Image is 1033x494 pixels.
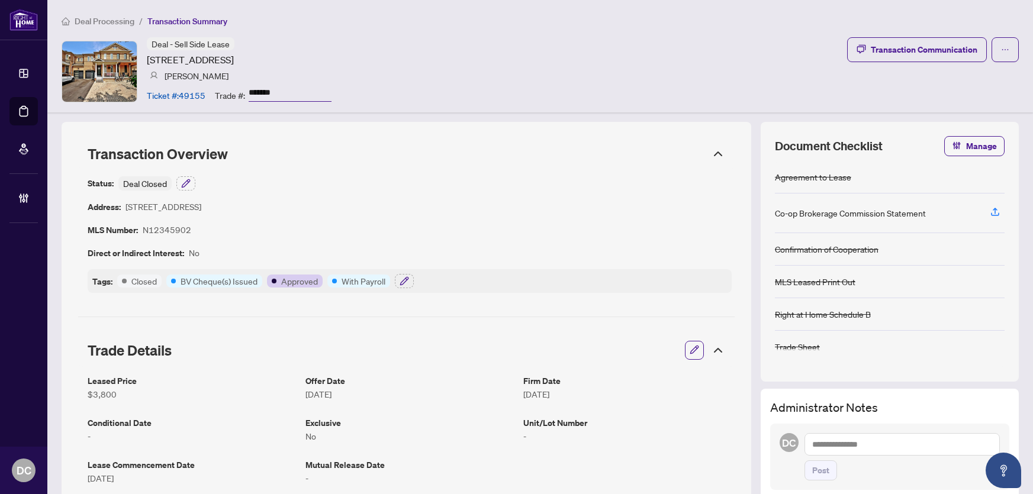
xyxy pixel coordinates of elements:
h3: Administrator Notes [770,398,1009,416]
span: DC [782,435,796,451]
article: Closed [131,275,157,288]
article: [PERSON_NAME] [165,69,229,82]
div: Trade Details [78,334,735,367]
span: ellipsis [1001,46,1009,54]
span: Trade Details [88,341,172,359]
button: Open asap [986,453,1021,488]
div: Deal Closed [118,176,172,191]
img: svg%3e [150,72,158,80]
div: Right at Home Schedule B [775,308,871,321]
article: Trade #: [215,89,245,102]
article: MLS Number: [88,223,138,237]
article: No [189,246,199,260]
article: Address: [88,200,121,214]
img: IMG-N12345902_1.jpg [62,41,137,102]
div: Transaction Communication [871,40,977,59]
article: Firm Date [523,374,732,388]
article: - [523,430,732,443]
article: With Payroll [342,275,385,288]
div: Co-op Brokerage Commission Statement [775,206,926,219]
article: Direct or Indirect Interest: [88,246,184,260]
article: Lease Commencement Date [88,458,296,472]
article: Offer Date [305,374,514,388]
span: Deal - Sell Side Lease [152,38,230,49]
article: Conditional Date [88,416,296,430]
article: BV Cheque(s) Issued [181,275,258,288]
article: Leased Price [88,374,296,388]
article: - [305,472,514,485]
li: / [139,14,143,28]
button: Transaction Communication [847,37,987,62]
article: Tags: [92,275,112,288]
span: home [62,17,70,25]
article: Exclusive [305,416,514,430]
article: - [88,430,296,443]
div: Confirmation of Cooperation [775,243,878,256]
button: Manage [944,136,1005,156]
article: N12345902 [143,223,191,237]
div: MLS Leased Print Out [775,275,855,288]
article: No [305,430,514,443]
article: [DATE] [523,388,732,401]
div: Agreement to Lease [775,170,851,183]
span: Manage [966,137,997,156]
span: Transaction Overview [88,145,228,163]
article: Mutual Release Date [305,458,514,472]
article: [DATE] [305,388,514,401]
article: $3,800 [88,388,296,401]
article: [STREET_ADDRESS] [147,53,234,67]
span: Document Checklist [775,138,883,154]
span: Transaction Summary [147,16,227,27]
img: logo [9,9,38,31]
article: [DATE] [88,472,296,485]
article: Ticket #: 49155 [147,89,205,102]
article: Status: [88,176,114,191]
article: [STREET_ADDRESS] [125,200,201,214]
span: DC [17,462,31,479]
span: Deal Processing [75,16,134,27]
article: Unit/Lot Number [523,416,732,430]
article: Approved [281,275,318,288]
div: Transaction Overview [78,138,735,169]
div: Trade Sheet [775,340,820,353]
button: Post [804,460,837,480]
